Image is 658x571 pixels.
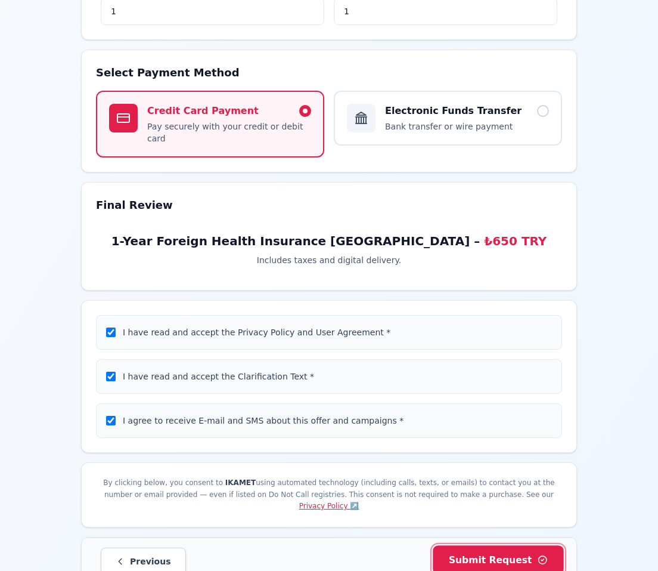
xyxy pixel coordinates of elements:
span: Submit Request [449,553,548,566]
p: Bank transfer or wire payment [385,121,549,132]
label: I agree to receive E-mail and SMS about this offer and campaigns * [123,416,404,425]
p: Pay securely with your credit or debit card [147,121,311,144]
span: IKAMET [225,479,256,487]
h4: 1-Year Foreign Health Insurance [GEOGRAPHIC_DATA] – [96,233,562,249]
span: ₺ 650 TRY [484,234,547,248]
span: Previous [116,555,171,567]
label: I have read and accept the Clarification Text * [123,372,314,381]
h3: Final Review [96,197,562,214]
h3: Select Payment Method [96,64,562,81]
p: By clicking below, you consent to using automated technology (including calls, texts, or emails) ... [101,477,557,513]
h4: Electronic Funds Transfer [385,104,522,118]
h4: Credit Card Payment [147,104,259,118]
p: Includes taxes and digital delivery. [96,254,562,266]
label: I have read and accept the Privacy Policy and User Agreement * [123,328,390,337]
a: Privacy Policy ↗️ [299,502,359,510]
